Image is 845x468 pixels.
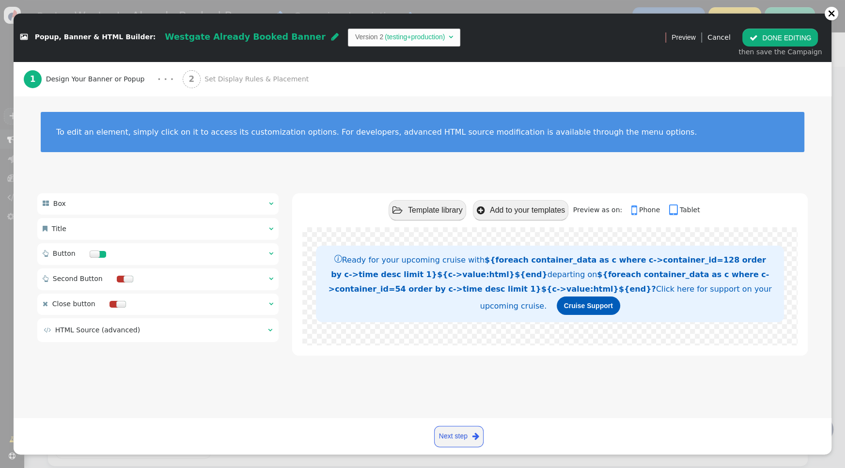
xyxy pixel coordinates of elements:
[669,203,680,217] span: 
[331,255,766,279] strong: ${foreach container_data as c where c->container_id=128 order by c->time desc limit 1}${c->value:...
[24,62,183,96] a: 1 Design Your Banner or Popup · · ·
[449,33,453,40] span: 
[53,275,103,282] span: Second Button
[269,275,273,282] span: 
[707,33,730,41] a: Cancel
[269,250,273,257] span: 
[44,327,51,333] span: 
[52,225,66,233] span: Title
[331,32,339,41] span: 
[53,250,76,257] span: Button
[56,127,789,137] div: To edit an element, simply click on it to access its customization options. For developers, advan...
[30,74,36,84] b: 1
[183,62,330,96] a: 2 Set Display Rules & Placement
[631,203,639,217] span: 
[355,32,383,42] td: Version 2
[269,300,273,307] span: 
[672,32,696,43] span: Preview
[476,206,484,215] span: 
[557,296,620,315] a: Cruise Support
[389,200,466,220] button: Template library
[165,32,325,42] span: Westgate Already Booked Banner
[631,206,667,214] a: Phone
[472,430,479,442] span: 
[269,225,273,232] span: 
[268,327,272,333] span: 
[43,225,47,232] span: 
[392,206,403,215] span: 
[269,200,273,207] span: 
[669,206,700,214] a: Tablet
[157,73,173,86] div: · · ·
[738,47,822,57] div: then save the Campaign
[53,200,66,207] span: Box
[749,34,757,42] span: 
[35,33,156,41] span: Popup, Banner & HTML Builder:
[46,74,149,84] span: Design Your Banner or Popup
[43,275,48,282] span: 
[742,29,818,46] button: DONE EDITING
[672,29,696,46] a: Preview
[55,326,140,334] span: HTML Source (advanced)
[329,255,772,311] font: Ready for your upcoming cruise with departing on Click here for support on your upcoming cruise.
[434,426,484,447] a: Next step
[383,32,446,42] td: (testing+production)
[473,200,568,220] button: Add to your templates
[43,200,49,207] span: 
[20,34,28,41] span: 
[43,250,48,257] span: 
[564,302,613,310] class: Cruise Support
[188,74,194,84] b: 2
[52,300,95,308] span: Close button
[573,206,629,214] span: Preview as on:
[43,300,48,307] span: 
[204,74,313,84] span: Set Display Rules & Placement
